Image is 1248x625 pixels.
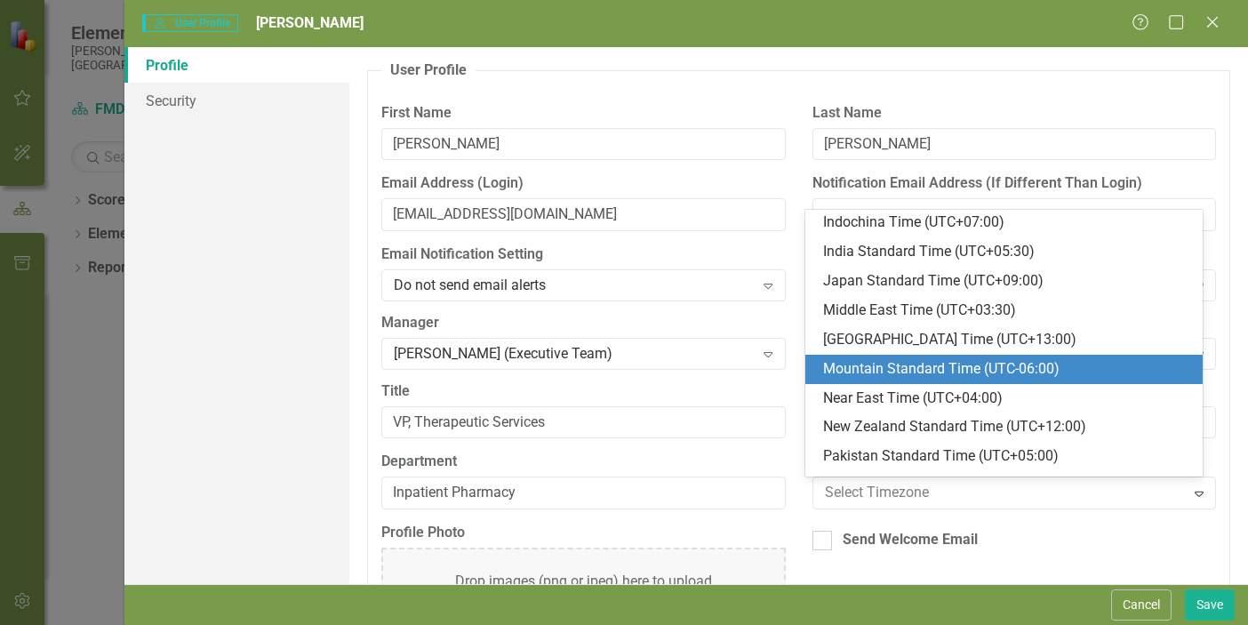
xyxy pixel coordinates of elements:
div: Japan Standard Time (UTC+09:00) [823,271,1192,292]
div: India Standard Time (UTC+05:30) [823,242,1192,262]
span: User Profile [142,14,237,32]
div: Send Welcome Email [843,530,978,550]
label: Notification Email Address (If Different Than Login) [812,173,1216,194]
div: Indochina Time (UTC+07:00) [823,212,1192,233]
span: [PERSON_NAME] [256,14,364,31]
div: Near East Time (UTC+04:00) [823,389,1192,409]
button: Cancel [1111,589,1172,621]
a: Security [124,83,349,118]
div: New Zealand Standard Time (UTC+12:00) [823,417,1192,437]
label: Email Notification Setting [381,244,785,265]
a: Profile [124,47,349,83]
div: [PERSON_NAME] (Executive Team) [394,343,754,364]
div: Pakistan Standard Time (UTC+05:00) [823,446,1192,467]
label: Title [381,381,785,402]
label: Department [381,452,785,472]
label: Manager [381,313,785,333]
div: Middle East Time (UTC+03:30) [823,300,1192,321]
label: Last Name [812,103,1216,124]
label: Profile Photo [381,523,785,543]
div: Do not send email alerts [394,276,754,296]
div: [GEOGRAPHIC_DATA] Time (UTC+13:00) [823,330,1192,350]
div: Mountain Standard Time (UTC-06:00) [823,359,1192,380]
label: Email Address (Login) [381,173,785,194]
label: First Name [381,103,785,124]
legend: User Profile [381,60,476,81]
div: Phoenix Standard Time (UTC-06:00) [823,476,1192,496]
div: Drop images (png or jpeg) here to upload [455,572,712,592]
button: Save [1185,589,1235,621]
